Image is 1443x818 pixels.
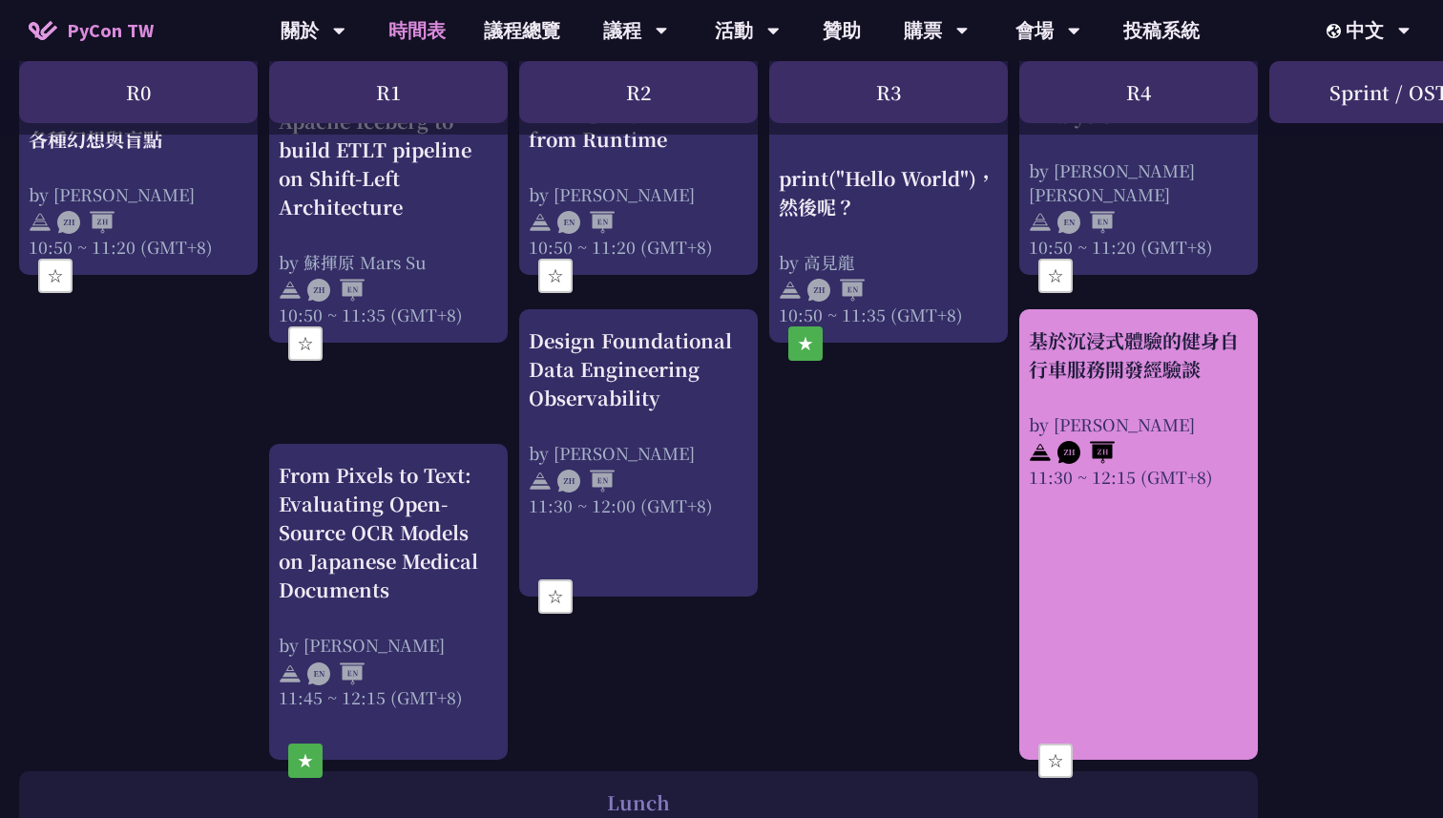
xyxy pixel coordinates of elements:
[1038,259,1073,293] button: ☆
[1029,211,1052,234] img: svg+xml;base64,PHN2ZyB4bWxucz0iaHR0cDovL3d3dy53My5vcmcvMjAwMC9zdmciIHdpZHRoPSIyNCIgaGVpZ2h0PSIyNC...
[288,744,323,778] button: ★
[269,61,508,123] div: R1
[529,493,748,517] div: 11:30 ~ 12:00 (GMT+8)
[279,50,498,221] div: How to integrate python tools with Apache Iceberg to build ETLT pipeline on Shift-Left Architecture
[279,250,498,274] div: by 蘇揮原 Mars Su
[29,182,248,206] div: by [PERSON_NAME]
[279,461,498,604] div: From Pixels to Text: Evaluating Open-Source OCR Models on Japanese Medical Documents
[307,662,365,685] img: ENEN.5a408d1.svg
[529,211,552,234] img: svg+xml;base64,PHN2ZyB4bWxucz0iaHR0cDovL3d3dy53My5vcmcvMjAwMC9zdmciIHdpZHRoPSIyNCIgaGVpZ2h0PSIyNC...
[779,164,998,221] div: print("Hello World")，然後呢？
[288,326,323,361] button: ☆
[519,61,758,123] div: R2
[1029,326,1248,384] div: 基於沉浸式體驗的健身自行車服務開發經驗談
[1327,24,1346,38] img: Locale Icon
[29,21,57,40] img: Home icon of PyCon TW 2025
[1029,465,1248,489] div: 11:30 ~ 12:15 (GMT+8)
[529,182,748,206] div: by [PERSON_NAME]
[38,259,73,293] button: ☆
[1029,235,1248,259] div: 10:50 ~ 11:20 (GMT+8)
[1029,441,1052,464] img: svg+xml;base64,PHN2ZyB4bWxucz0iaHR0cDovL3d3dy53My5vcmcvMjAwMC9zdmciIHdpZHRoPSIyNCIgaGVpZ2h0PSIyNC...
[538,579,573,614] button: ☆
[529,326,748,412] div: Design Foundational Data Engineering Observability
[1019,61,1258,123] div: R4
[807,280,865,303] img: ZHEN.371966e.svg
[1029,158,1248,206] div: by [PERSON_NAME] [PERSON_NAME]
[1057,211,1115,234] img: ENEN.5a408d1.svg
[779,303,998,326] div: 10:50 ~ 11:35 (GMT+8)
[769,61,1008,123] div: R3
[529,441,748,465] div: by [PERSON_NAME]
[557,470,615,493] img: ZHEN.371966e.svg
[279,633,498,657] div: by [PERSON_NAME]
[538,259,573,293] button: ☆
[1029,412,1248,436] div: by [PERSON_NAME]
[307,280,365,303] img: ZHEN.371966e.svg
[279,685,498,709] div: 11:45 ~ 12:15 (GMT+8)
[788,326,823,361] button: ★
[279,662,302,685] img: svg+xml;base64,PHN2ZyB4bWxucz0iaHR0cDovL3d3dy53My5vcmcvMjAwMC9zdmciIHdpZHRoPSIyNCIgaGVpZ2h0PSIyNC...
[779,280,802,303] img: svg+xml;base64,PHN2ZyB4bWxucz0iaHR0cDovL3d3dy53My5vcmcvMjAwMC9zdmciIHdpZHRoPSIyNCIgaGVpZ2h0PSIyNC...
[1038,744,1073,778] button: ☆
[1029,326,1248,744] a: 基於沉浸式體驗的健身自行車服務開發經驗談 by [PERSON_NAME] 11:30 ~ 12:15 (GMT+8)
[67,16,154,45] span: PyCon TW
[529,235,748,259] div: 10:50 ~ 11:20 (GMT+8)
[529,470,552,493] img: svg+xml;base64,PHN2ZyB4bWxucz0iaHR0cDovL3d3dy53My5vcmcvMjAwMC9zdmciIHdpZHRoPSIyNCIgaGVpZ2h0PSIyNC...
[29,788,1248,817] div: Lunch
[19,61,258,123] div: R0
[29,211,52,234] img: svg+xml;base64,PHN2ZyB4bWxucz0iaHR0cDovL3d3dy53My5vcmcvMjAwMC9zdmciIHdpZHRoPSIyNCIgaGVpZ2h0PSIyNC...
[1057,441,1115,464] img: ZHZH.38617ef.svg
[529,326,748,580] a: Design Foundational Data Engineering Observability by [PERSON_NAME] 11:30 ~ 12:00 (GMT+8)
[557,211,615,234] img: ENEN.5a408d1.svg
[779,250,998,274] div: by 高見龍
[10,7,173,54] a: PyCon TW
[29,235,248,259] div: 10:50 ~ 11:20 (GMT+8)
[279,303,498,326] div: 10:50 ~ 11:35 (GMT+8)
[279,461,498,744] a: From Pixels to Text: Evaluating Open-Source OCR Models on Japanese Medical Documents by [PERSON_N...
[279,280,302,303] img: svg+xml;base64,PHN2ZyB4bWxucz0iaHR0cDovL3d3dy53My5vcmcvMjAwMC9zdmciIHdpZHRoPSIyNCIgaGVpZ2h0PSIyNC...
[57,211,115,234] img: ZHZH.38617ef.svg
